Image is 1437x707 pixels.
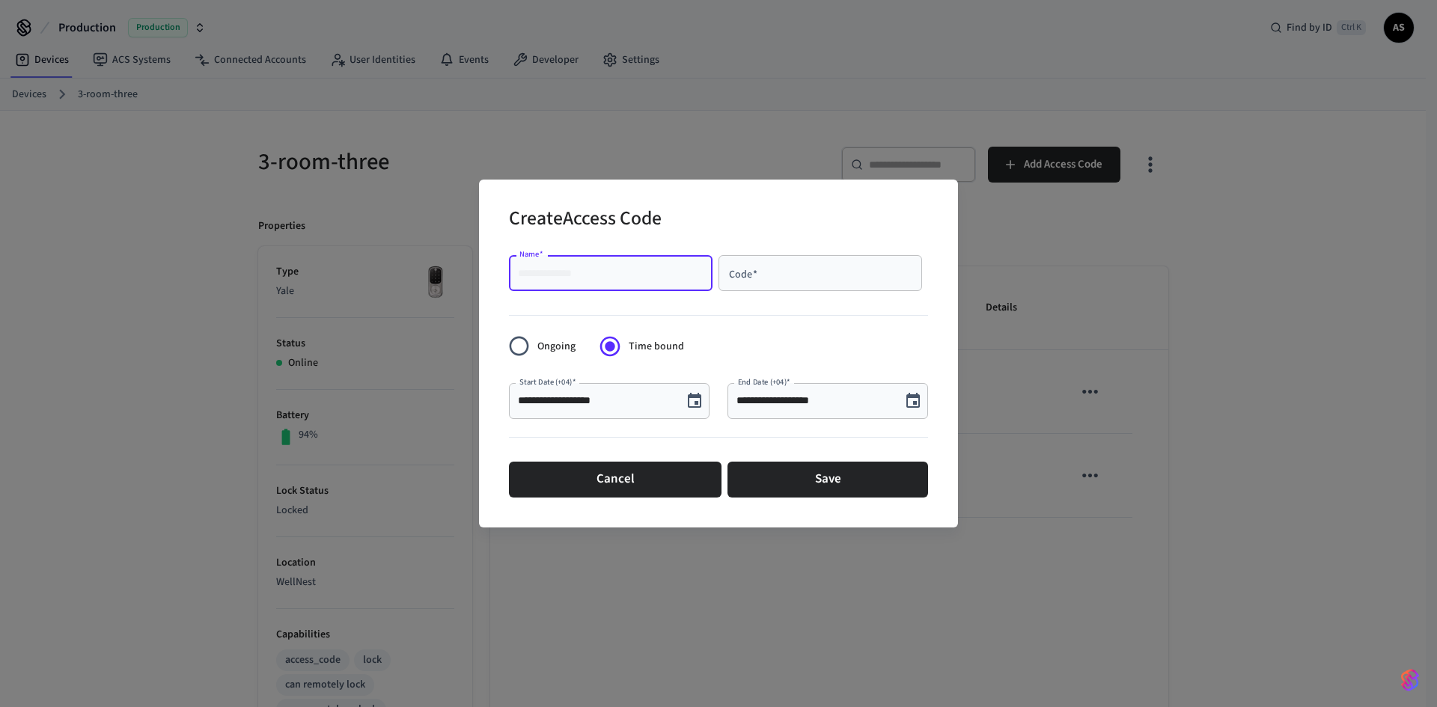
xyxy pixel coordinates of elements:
span: Ongoing [537,339,576,355]
label: End Date (+04) [738,376,790,388]
button: Cancel [509,462,721,498]
img: SeamLogoGradient.69752ec5.svg [1401,668,1419,692]
button: Choose date, selected date is Sep 22, 2025 [898,386,928,416]
h2: Create Access Code [509,198,662,243]
label: Start Date (+04) [519,376,576,388]
span: Time bound [629,339,684,355]
label: Name [519,248,543,260]
button: Save [727,462,928,498]
button: Choose date, selected date is Sep 22, 2025 [680,386,710,416]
